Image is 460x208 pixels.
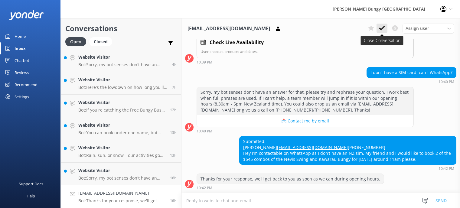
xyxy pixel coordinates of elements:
strong: 10:40 PM [439,80,454,84]
span: Oct 06 2025 10:57pm (UTC +13:00) Pacific/Auckland [170,175,177,180]
strong: 10:42 PM [439,167,454,171]
a: Website VisitorBot:You can book under one name, but make sure to reserve two individual spots if ... [61,117,181,140]
a: Website VisitorBot:If you're catching the Free Bungy Bus, the times on the website are when the b... [61,95,181,117]
p: Bot: Sorry, my bot senses don't have an answer for that, please try and rephrase your question, I... [78,62,168,67]
a: Website VisitorBot:Sorry, my bot senses don't have an answer for that, please try and rephrase yo... [61,163,181,185]
h4: Website Visitor [78,54,168,60]
h4: Check Live Availability [210,39,264,47]
div: Reviews [15,67,29,79]
p: Bot: Sorry, my bot senses don't have an answer for that, please try and rephrase your question, I... [78,175,165,181]
h4: Website Visitor [78,167,165,174]
div: Sorry, my bot senses don't have an answer for that, please try and rephrase your question, I work... [197,87,413,115]
div: Closed [89,37,112,46]
div: Open [65,37,86,46]
span: Oct 07 2025 01:43am (UTC +13:00) Pacific/Auckland [170,153,177,158]
p: Bot: Rain, sun, or snow—our activities go ahead in most weather conditions, and it makes for an e... [78,153,165,158]
div: I don’t have a SIM card, can I WhatsApp? [367,67,456,78]
span: Oct 06 2025 10:42pm (UTC +13:00) Pacific/Auckland [170,198,177,203]
a: Closed [89,38,115,45]
h4: Website Visitor [78,76,168,83]
a: [EMAIL_ADDRESS][DOMAIN_NAME] [277,145,348,150]
span: Oct 07 2025 10:25am (UTC +13:00) Pacific/Auckland [172,62,177,67]
span: Oct 07 2025 07:32am (UTC +13:00) Pacific/Auckland [172,85,177,90]
strong: 10:42 PM [197,186,212,190]
h3: [EMAIL_ADDRESS][DOMAIN_NAME] [188,25,270,33]
a: Website VisitorBot:Sorry, my bot senses don't have an answer for that, please try and rephrase yo... [61,49,181,72]
div: Oct 06 2025 10:42pm (UTC +13:00) Pacific/Auckland [197,186,384,190]
strong: 10:39 PM [197,60,212,64]
div: Oct 06 2025 10:42pm (UTC +13:00) Pacific/Auckland [239,166,456,171]
a: Website VisitorBot:Here's the lowdown on how long you'll need to set aside for each epic adventur... [61,72,181,95]
h4: [EMAIL_ADDRESS][DOMAIN_NAME] [78,190,165,197]
p: User chooses products and dates. [201,49,410,54]
a: Website VisitorBot:Rain, sun, or snow—our activities go ahead in most weather conditions, and it ... [61,140,181,163]
div: Oct 06 2025 10:40pm (UTC +13:00) Pacific/Auckland [197,129,414,133]
h2: Conversations [65,23,177,34]
h4: Website Visitor [78,122,165,128]
span: Oct 07 2025 02:19am (UTC +13:00) Pacific/Auckland [170,107,177,112]
span: Assign user [406,25,429,32]
div: Home [15,30,26,42]
button: 📩 Contact me by email [197,115,413,127]
p: Bot: Here's the lowdown on how long you'll need to set aside for each epic adventure: - Nevis Cat... [78,85,168,90]
span: Oct 07 2025 01:54am (UTC +13:00) Pacific/Auckland [170,130,177,135]
h4: Website Visitor [78,99,165,106]
p: Bot: If you're catching the Free Bungy Bus, the times on the website are when the bus leaves. Mak... [78,107,165,113]
a: Open [65,38,89,45]
h4: Website Visitor [78,145,165,151]
div: Settings [15,91,29,103]
div: Submitted: [PERSON_NAME] [PHONE_NUMBER] Hey I’m contactable on WhatsApp as I don’t have an NZ sim... [240,136,456,164]
div: Chatbot [15,54,29,67]
div: Oct 06 2025 10:40pm (UTC +13:00) Pacific/Auckland [367,80,456,84]
strong: 10:40 PM [197,129,212,133]
a: [EMAIL_ADDRESS][DOMAIN_NAME]Bot:Thanks for your response, we'll get back to you as soon as we can... [61,185,181,208]
div: Support Docs [19,178,43,190]
div: Help [27,190,35,202]
div: Thanks for your response, we'll get back to you as soon as we can during opening hours. [197,174,384,184]
div: Recommend [15,79,38,91]
img: yonder-white-logo.png [9,10,44,20]
p: Bot: Thanks for your response, we'll get back to you as soon as we can during opening hours. [78,198,165,203]
div: Oct 06 2025 10:39pm (UTC +13:00) Pacific/Auckland [197,60,414,64]
p: Bot: You can book under one name, but make sure to reserve two individual spots if you're both ju... [78,130,165,135]
div: Assign User [403,24,454,33]
div: Inbox [15,42,26,54]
